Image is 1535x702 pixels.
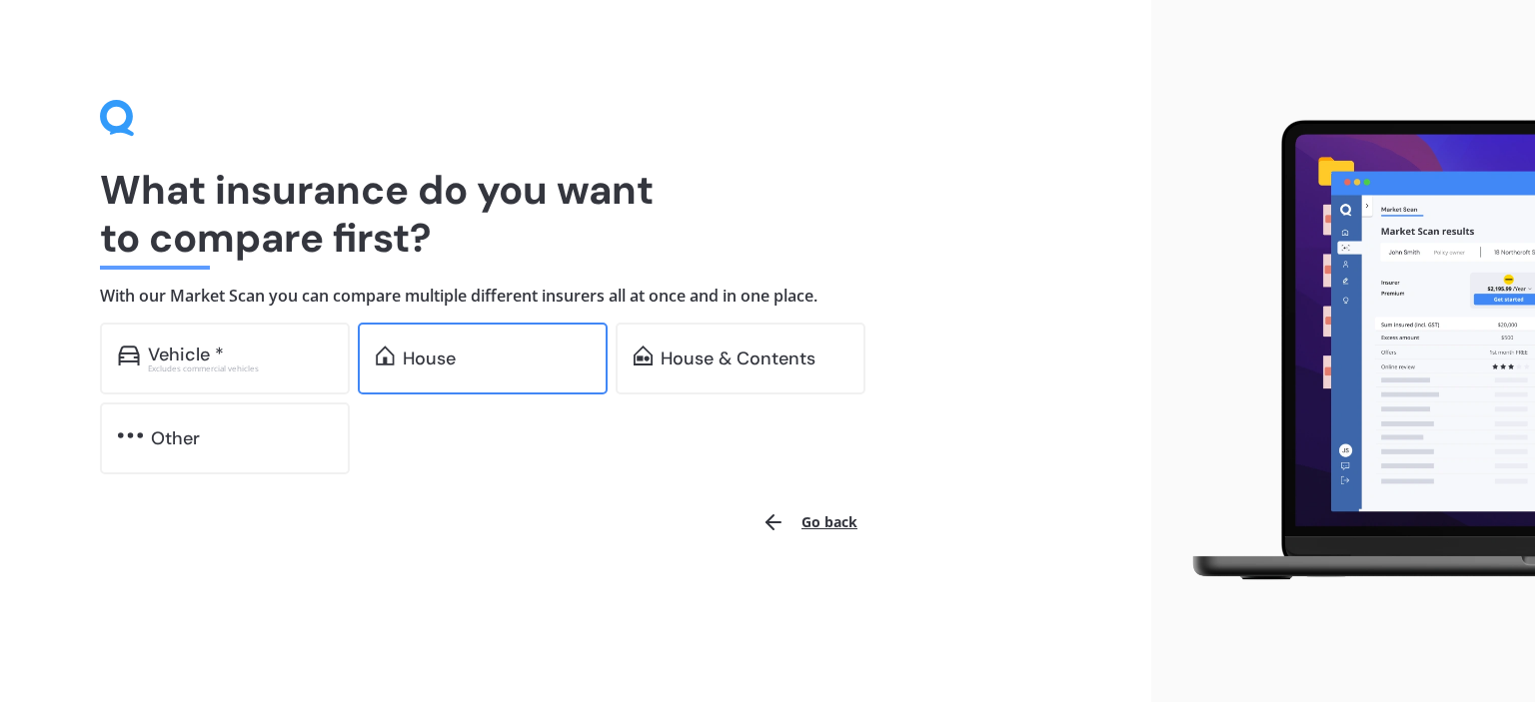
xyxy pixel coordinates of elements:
div: House & Contents [661,349,815,368]
div: House [403,349,456,368]
img: car.f15378c7a67c060ca3f3.svg [118,346,140,365]
button: Go back [750,498,869,546]
img: laptop.webp [1167,110,1535,592]
h4: With our Market Scan you can compare multiple different insurers all at once and in one place. [100,286,1051,307]
div: Excludes commercial vehicles [148,364,332,372]
img: home-and-contents.b802091223b8502ef2dd.svg [634,346,653,365]
div: Other [151,428,200,448]
img: home.91c183c226a05b4dc763.svg [376,346,395,365]
h1: What insurance do you want to compare first? [100,166,1051,262]
img: other.81dba5aafe580aa69f38.svg [118,425,143,445]
div: Vehicle * [148,345,224,364]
